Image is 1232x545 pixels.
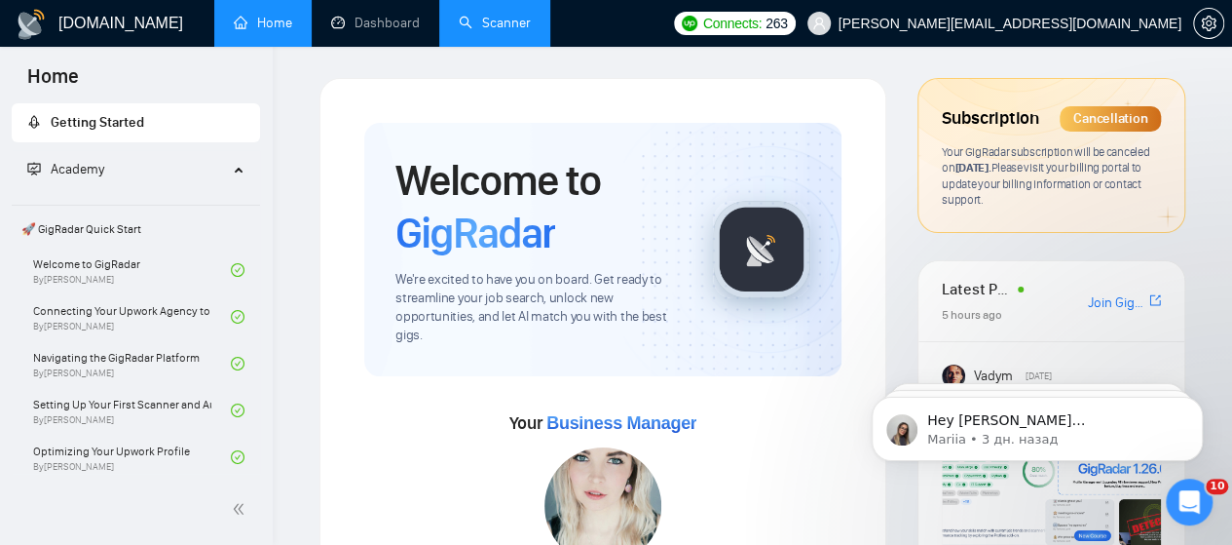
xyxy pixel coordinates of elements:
[232,499,251,519] span: double-left
[231,310,244,324] span: check-circle
[231,357,244,370] span: check-circle
[682,16,697,31] img: upwork-logo.png
[33,436,231,479] a: Optimizing Your Upwork ProfileBy[PERSON_NAME]
[1206,479,1228,494] span: 10
[231,450,244,464] span: check-circle
[1149,292,1161,310] a: export
[546,413,696,433] span: Business Manager
[509,412,697,434] span: Your
[1149,292,1161,308] span: export
[842,356,1232,492] iframe: Intercom notifications сообщение
[16,9,47,40] img: logo
[395,154,682,259] h1: Welcome to
[1194,16,1223,31] span: setting
[14,210,258,249] span: 🚀 GigRadar Quick Start
[33,295,231,338] a: Connecting Your Upwork Agency to GigRadarBy[PERSON_NAME]
[765,13,787,34] span: 263
[942,277,1012,301] span: Latest Posts from the GigRadar Community
[812,17,826,30] span: user
[1088,292,1145,314] a: Join GigRadar Slack Community
[395,271,682,345] span: We're excited to have you on board. Get ready to streamline your job search, unlock new opportuni...
[1193,8,1224,39] button: setting
[231,404,244,417] span: check-circle
[231,263,244,277] span: check-circle
[713,201,810,298] img: gigradar-logo.png
[33,389,231,432] a: Setting Up Your First Scanner and Auto-BidderBy[PERSON_NAME]
[395,207,555,259] span: GigRadar
[1193,16,1224,31] a: setting
[33,249,231,292] a: Welcome to GigRadarBy[PERSON_NAME]
[1166,479,1213,526] iframe: Intercom live chat
[942,102,1038,136] span: Subscription
[459,15,531,31] a: searchScanner
[12,62,94,103] span: Home
[954,160,990,175] span: [DATE] .
[331,15,420,31] a: dashboardDashboard
[12,103,260,142] li: Getting Started
[942,308,1002,322] span: 5 hours ago
[234,15,292,31] a: homeHome
[27,162,41,175] span: fund-projection-screen
[1060,106,1161,132] div: Cancellation
[27,161,104,177] span: Academy
[942,144,1149,208] span: Your GigRadar subscription will be canceled Please visit your billing portal to update your billi...
[942,160,990,175] span: on
[27,115,41,129] span: rocket
[703,13,762,34] span: Connects:
[51,114,144,131] span: Getting Started
[51,161,104,177] span: Academy
[33,342,231,385] a: Navigating the GigRadar PlatformBy[PERSON_NAME]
